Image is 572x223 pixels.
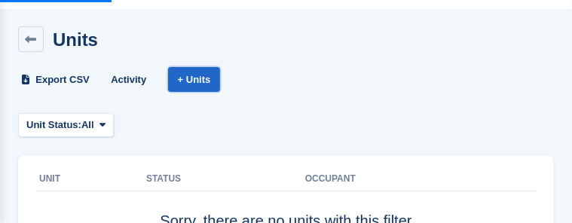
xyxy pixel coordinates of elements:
a: Export CSV [18,67,96,92]
a: Activity [105,67,152,92]
a: + Units [168,67,221,92]
button: Unit Status: All [18,113,114,138]
span: Unit Status: [26,118,81,133]
th: Status [146,167,305,191]
span: Export CSV [35,72,90,87]
th: Unit [36,167,146,191]
span: All [81,118,94,133]
th: Occupant [305,167,536,191]
h2: Units [53,29,98,50]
